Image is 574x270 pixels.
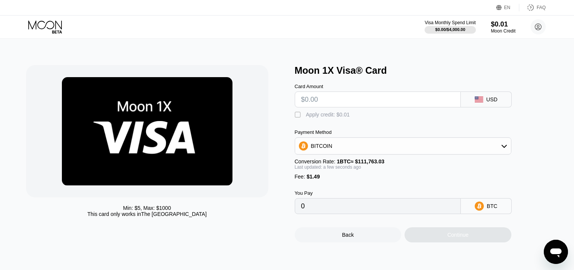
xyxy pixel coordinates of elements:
div: Card Amount [295,84,461,89]
div: Moon 1X Visa® Card [295,65,556,76]
div: $0.00 / $4,000.00 [435,27,465,32]
iframe: Button to launch messaging window [544,240,568,264]
div: Last updated: a few seconds ago [295,164,511,170]
span: 1 BTC ≈ $111,763.03 [337,158,385,164]
div: BTC [487,203,497,209]
div: BITCOIN [311,143,332,149]
div: FAQ [537,5,546,10]
input: $0.00 [301,92,454,107]
div: Back [342,232,354,238]
div: Payment Method [295,129,511,135]
div: Visa Monthly Spend Limit$0.00/$4,000.00 [425,20,476,34]
div: Min: $ 5 , Max: $ 1000 [123,205,171,211]
span: $1.49 [306,174,320,180]
div: Apply credit: $0.01 [306,112,350,118]
div: Fee : [295,174,511,180]
div: $0.01 [491,20,516,28]
div: This card only works in The [GEOGRAPHIC_DATA] [87,211,206,217]
div: Moon Credit [491,28,516,34]
div: Visa Monthly Spend Limit [425,20,476,25]
div: $0.01Moon Credit [491,20,516,34]
div: You Pay [295,190,461,196]
div:  [295,111,302,119]
div: EN [504,5,511,10]
div: Back [295,227,402,242]
div: Conversion Rate: [295,158,511,164]
div: FAQ [519,4,546,11]
div: BITCOIN [295,138,511,154]
div: EN [496,4,519,11]
div: USD [486,96,498,102]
